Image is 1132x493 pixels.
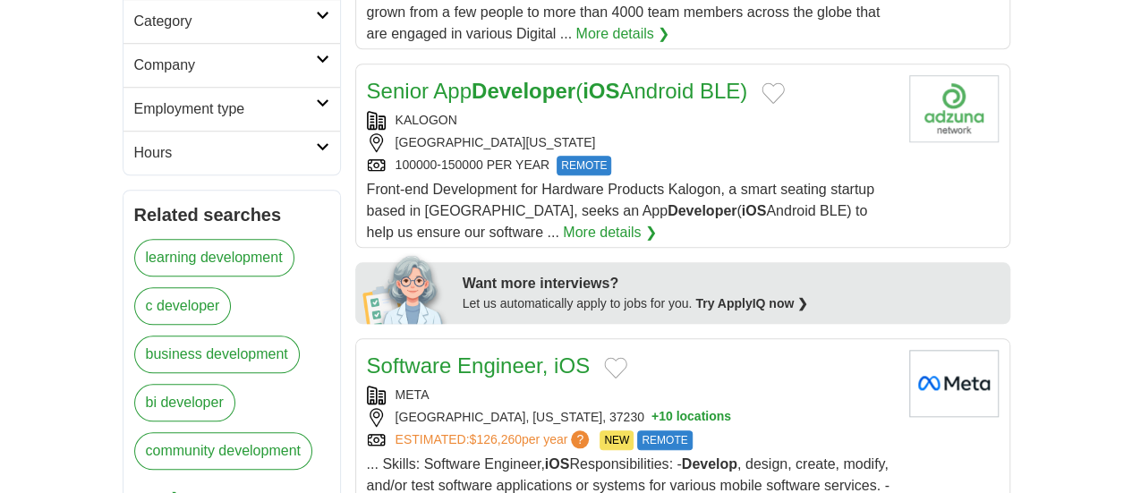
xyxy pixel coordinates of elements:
[134,11,316,32] h2: Category
[367,408,895,427] div: [GEOGRAPHIC_DATA], [US_STATE], 37230
[472,79,575,103] strong: Developer
[134,336,300,373] a: business development
[134,142,316,164] h2: Hours
[909,75,999,142] img: Company logo
[563,222,657,243] a: More details ❯
[469,432,521,446] span: $126,260
[545,456,570,472] strong: iOS
[742,203,767,218] strong: iOS
[123,43,340,87] a: Company
[463,273,1000,294] div: Want more interviews?
[651,408,731,427] button: +10 locations
[367,353,590,378] a: Software Engineer, iOS
[367,156,895,175] div: 100000-150000 PER YEAR
[651,408,659,427] span: +
[134,55,316,76] h2: Company
[134,384,235,421] a: bi developer
[637,430,692,450] span: REMOTE
[762,82,785,104] button: Add to favorite jobs
[367,133,895,152] div: [GEOGRAPHIC_DATA][US_STATE]
[668,203,736,218] strong: Developer
[463,294,1000,313] div: Let us automatically apply to jobs for you.
[583,79,619,103] strong: iOS
[575,23,669,45] a: More details ❯
[557,156,611,175] span: REMOTE
[695,296,808,310] a: Try ApplyIQ now ❯
[123,87,340,131] a: Employment type
[909,350,999,417] img: Meta logo
[604,357,627,378] button: Add to favorite jobs
[362,252,449,324] img: apply-iq-scientist.png
[571,430,589,448] span: ?
[134,98,316,120] h2: Employment type
[367,182,874,240] span: Front-end Development for Hardware Products Kalogon, a smart seating startup based in [GEOGRAPHIC...
[134,432,312,470] a: community development
[600,430,634,450] span: NEW
[134,201,329,228] h2: Related searches
[367,79,748,103] a: Senior AppDeveloper(iOSAndroid BLE)
[396,387,430,402] a: META
[682,456,737,472] strong: Develop
[134,287,232,325] a: c developer
[396,430,593,450] a: ESTIMATED:$126,260per year?
[123,131,340,174] a: Hours
[134,239,294,276] a: learning development
[367,111,895,130] div: KALOGON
